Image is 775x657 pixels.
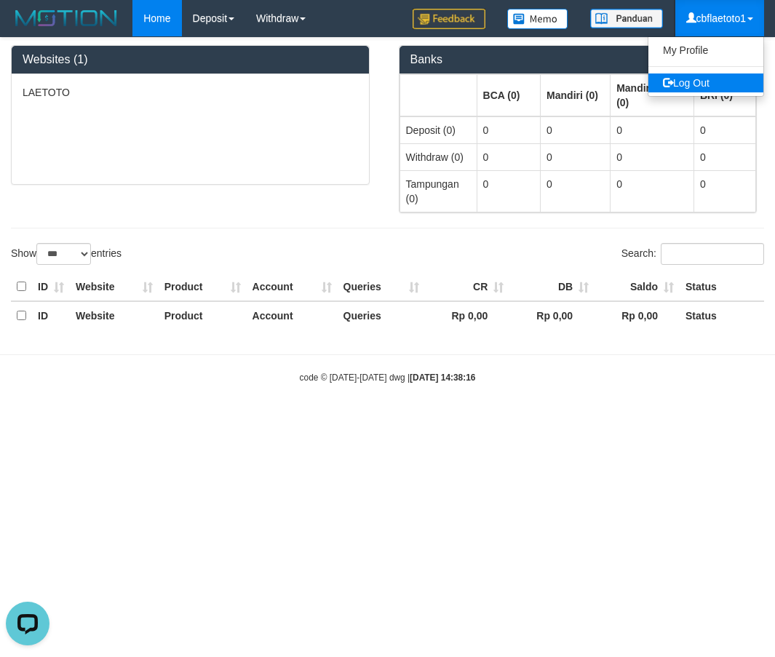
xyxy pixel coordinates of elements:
input: Search: [661,243,764,265]
h3: Banks [410,53,746,66]
th: Rp 0,00 [425,301,510,330]
strong: [DATE] 14:38:16 [410,373,475,383]
th: Status [680,301,764,330]
select: Showentries [36,243,91,265]
th: ID [32,273,70,301]
img: MOTION_logo.png [11,7,122,29]
td: 0 [477,116,541,144]
th: Saldo [595,273,680,301]
td: 0 [611,170,694,212]
h3: Websites (1) [23,53,358,66]
td: 0 [541,143,611,170]
td: 0 [477,170,541,212]
td: 0 [693,170,755,212]
th: Group: activate to sort column ascending [400,74,477,116]
td: Deposit (0) [400,116,477,144]
td: 0 [541,116,611,144]
th: Rp 0,00 [509,301,595,330]
td: Withdraw (0) [400,143,477,170]
th: Product [159,273,247,301]
th: Queries [338,273,425,301]
a: Log Out [648,73,763,92]
th: Queries [338,301,425,330]
th: CR [425,273,510,301]
th: Website [70,273,159,301]
label: Show entries [11,243,122,265]
td: 0 [693,116,755,144]
td: 0 [477,143,541,170]
th: Website [70,301,159,330]
img: panduan.png [590,9,663,28]
th: DB [509,273,595,301]
th: Account [247,273,338,301]
img: Feedback.jpg [413,9,485,29]
td: 0 [541,170,611,212]
td: 0 [693,143,755,170]
small: code © [DATE]-[DATE] dwg | [300,373,476,383]
th: Group: activate to sort column ascending [541,74,611,116]
td: 0 [611,143,694,170]
th: Group: activate to sort column ascending [477,74,541,116]
th: Status [680,273,764,301]
th: Product [159,301,247,330]
th: Rp 0,00 [595,301,680,330]
img: Button%20Memo.svg [507,9,568,29]
th: Group: activate to sort column ascending [611,74,694,116]
label: Search: [621,243,764,265]
button: Open LiveChat chat widget [6,6,49,49]
td: Tampungan (0) [400,170,477,212]
td: 0 [611,116,694,144]
th: Account [247,301,338,330]
th: ID [32,301,70,330]
a: My Profile [648,41,763,60]
p: LAETOTO [23,85,358,100]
